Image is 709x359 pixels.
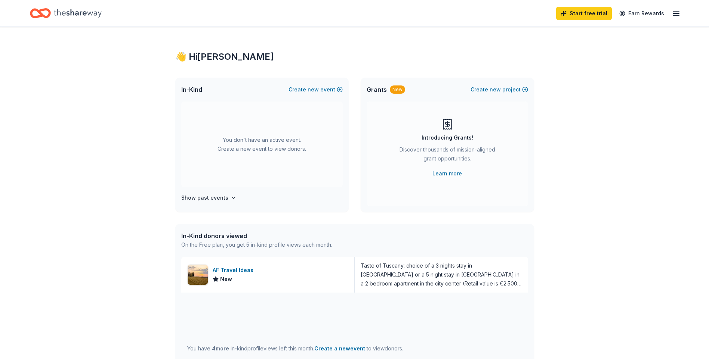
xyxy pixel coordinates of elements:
span: 4 more [212,345,229,352]
a: Learn more [432,169,462,178]
a: Start free trial [556,7,612,20]
div: AF Travel Ideas [213,266,256,275]
button: Show past events [181,193,237,202]
span: new [308,85,319,94]
img: Image for AF Travel Ideas [188,265,208,285]
div: In-Kind donors viewed [181,231,332,240]
button: Createnewproject [471,85,528,94]
div: Introducing Grants! [422,133,473,142]
div: Taste of Tuscany: choice of a 3 nights stay in [GEOGRAPHIC_DATA] or a 5 night stay in [GEOGRAPHIC... [361,261,522,288]
h4: Show past events [181,193,228,202]
span: In-Kind [181,85,202,94]
div: New [390,85,405,94]
div: Discover thousands of mission-aligned grant opportunities. [397,145,498,166]
div: On the Free plan, you get 5 in-kind profile views each month. [181,240,332,249]
span: Grants [367,85,387,94]
span: New [220,275,232,284]
button: Create a newevent [314,344,365,353]
div: You have in-kind profile views left this month. [187,344,403,353]
button: Createnewevent [289,85,343,94]
span: new [490,85,501,94]
div: You don't have an active event. Create a new event to view donors. [181,102,343,187]
a: Home [30,4,102,22]
span: to view donors . [314,345,403,352]
a: Earn Rewards [615,7,669,20]
div: 👋 Hi [PERSON_NAME] [175,51,534,63]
